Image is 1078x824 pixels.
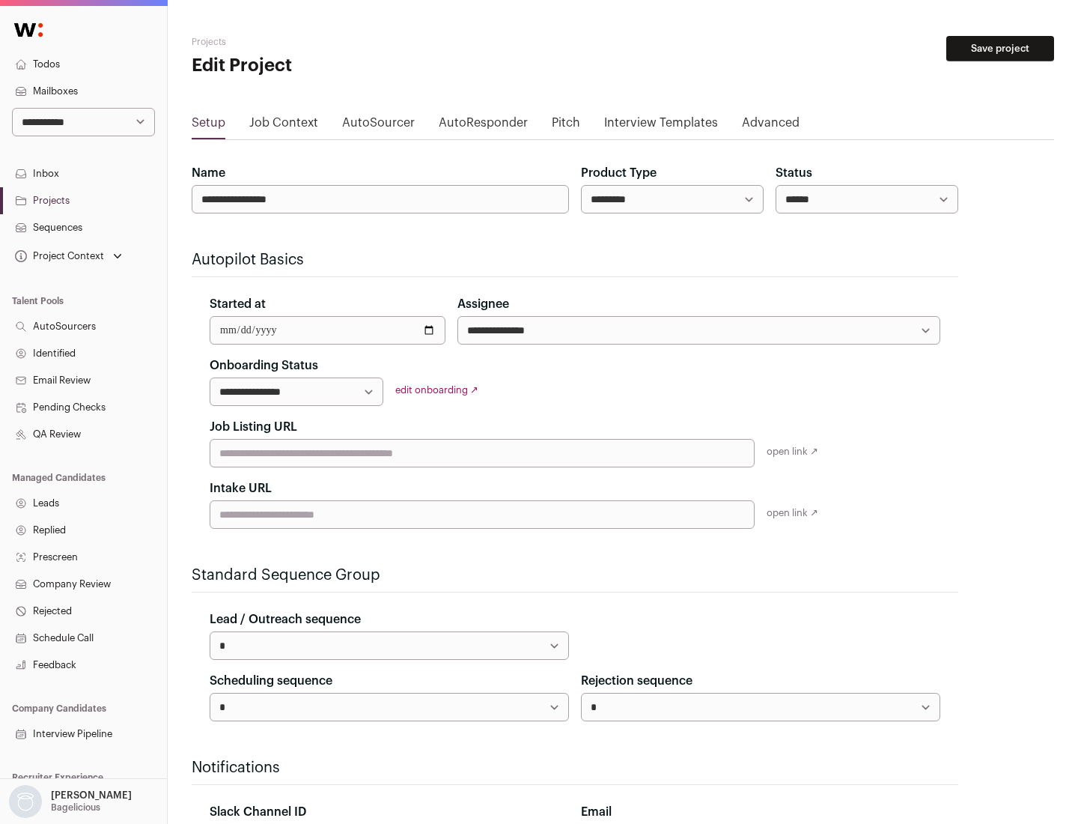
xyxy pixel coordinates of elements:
[581,672,692,690] label: Rejection sequence
[742,114,800,138] a: Advanced
[192,757,958,778] h2: Notifications
[210,418,297,436] label: Job Listing URL
[51,790,132,802] p: [PERSON_NAME]
[604,114,718,138] a: Interview Templates
[210,672,332,690] label: Scheduling sequence
[439,114,528,138] a: AutoResponder
[6,785,135,818] button: Open dropdown
[581,803,940,821] div: Email
[12,250,104,262] div: Project Context
[210,803,306,821] label: Slack Channel ID
[192,114,225,138] a: Setup
[192,565,958,586] h2: Standard Sequence Group
[192,164,225,182] label: Name
[12,246,125,267] button: Open dropdown
[776,164,812,182] label: Status
[581,164,657,182] label: Product Type
[249,114,318,138] a: Job Context
[946,36,1054,61] button: Save project
[210,479,272,497] label: Intake URL
[210,295,266,313] label: Started at
[192,54,479,78] h1: Edit Project
[192,249,958,270] h2: Autopilot Basics
[6,15,51,45] img: Wellfound
[552,114,580,138] a: Pitch
[51,802,100,814] p: Bagelicious
[210,357,318,375] label: Onboarding Status
[192,36,479,48] h2: Projects
[395,385,478,395] a: edit onboarding ↗
[9,785,42,818] img: nopic.png
[210,611,361,628] label: Lead / Outreach sequence
[342,114,415,138] a: AutoSourcer
[457,295,509,313] label: Assignee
